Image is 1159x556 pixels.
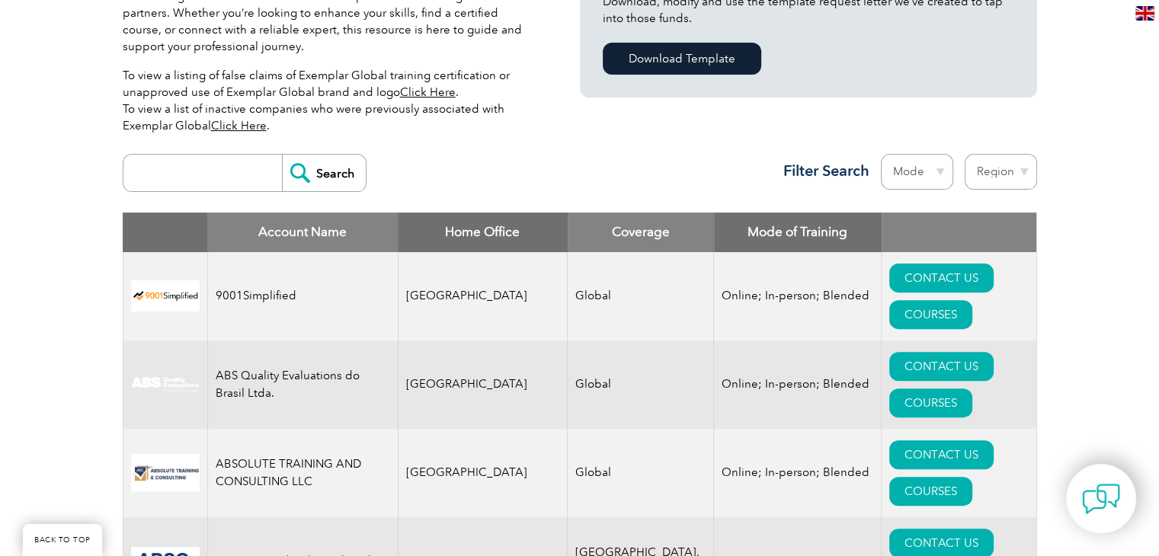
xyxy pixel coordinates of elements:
[211,119,267,133] a: Click Here
[714,252,882,340] td: Online; In-person; Blended
[282,155,366,191] input: Search
[889,264,994,292] a: CONTACT US
[568,252,714,340] td: Global
[889,300,972,329] a: COURSES
[207,212,398,252] th: Account Name: activate to sort column descending
[714,340,882,429] td: Online; In-person; Blended
[207,252,398,340] td: 9001Simplified
[400,85,456,99] a: Click Here
[889,440,994,469] a: CONTACT US
[774,161,869,181] h3: Filter Search
[131,376,200,393] img: c92924ac-d9bc-ea11-a814-000d3a79823d-logo.jpg
[398,340,568,429] td: [GEOGRAPHIC_DATA]
[603,43,761,75] a: Download Template
[714,429,882,517] td: Online; In-person; Blended
[207,340,398,429] td: ABS Quality Evaluations do Brasil Ltda.
[207,429,398,517] td: ABSOLUTE TRAINING AND CONSULTING LLC
[123,67,534,134] p: To view a listing of false claims of Exemplar Global training certification or unapproved use of ...
[889,477,972,506] a: COURSES
[714,212,882,252] th: Mode of Training: activate to sort column ascending
[882,212,1036,252] th: : activate to sort column ascending
[1082,480,1120,518] img: contact-chat.png
[398,212,568,252] th: Home Office: activate to sort column ascending
[568,212,714,252] th: Coverage: activate to sort column ascending
[889,352,994,381] a: CONTACT US
[398,252,568,340] td: [GEOGRAPHIC_DATA]
[568,429,714,517] td: Global
[131,280,200,312] img: 37c9c059-616f-eb11-a812-002248153038-logo.png
[1135,6,1154,21] img: en
[398,429,568,517] td: [GEOGRAPHIC_DATA]
[568,340,714,429] td: Global
[131,454,200,491] img: 16e092f6-eadd-ed11-a7c6-00224814fd52-logo.png
[23,524,102,556] a: BACK TO TOP
[889,388,972,417] a: COURSES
